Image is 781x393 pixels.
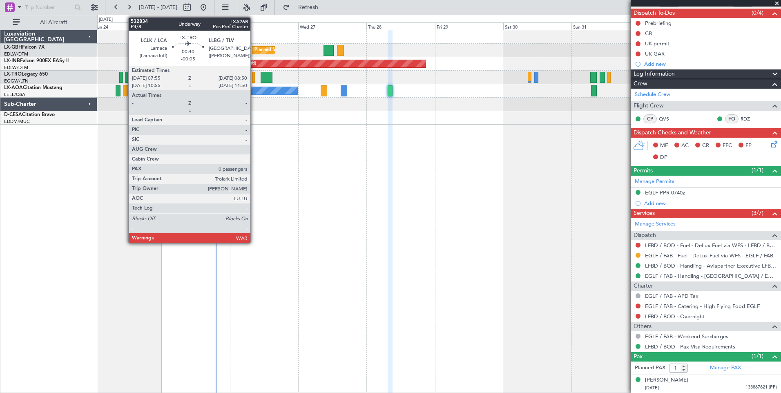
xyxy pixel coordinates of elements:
span: Services [634,209,655,218]
a: EDLW/DTM [4,51,28,57]
div: Mon 25 [161,22,230,30]
span: Dispatch To-Dos [634,9,675,18]
span: Dispatch Checks and Weather [634,128,711,138]
span: Flight Crew [634,101,664,111]
div: UK GAR [645,50,665,57]
a: EGLF / FAB - Catering - High Flying Food EGLF [645,303,760,310]
div: Sun 31 [571,22,640,30]
span: (1/1) [752,166,763,174]
span: DP [660,154,667,162]
div: EGLF PPR 0740z [645,189,685,196]
span: D-CESA [4,112,22,117]
span: 133867621 (PP) [745,384,777,391]
div: [PERSON_NAME] [645,376,688,384]
a: EGLF / FAB - Fuel - DeLux Fuel via WFS - EGLF / FAB [645,252,773,259]
span: Pax [634,352,643,362]
a: RDZ [741,115,759,123]
a: LX-TROLegacy 650 [4,72,48,77]
a: Schedule Crew [635,91,670,99]
span: (3/7) [752,209,763,217]
span: (1/1) [752,352,763,360]
div: CP [643,114,657,123]
span: Leg Information [634,69,675,79]
div: Sun 24 [93,22,161,30]
span: FP [745,142,752,150]
span: CR [702,142,709,150]
a: Manage Permits [635,178,674,186]
a: D-CESACitation Bravo [4,112,55,117]
a: LX-AOACitation Mustang [4,85,62,90]
div: No Crew Sabadell [163,85,201,97]
a: EGLF / FAB - Handling - [GEOGRAPHIC_DATA] / EGLF / FAB [645,272,777,279]
span: Crew [634,79,647,89]
span: AC [681,142,689,150]
span: Others [634,322,652,331]
a: EDLW/DTM [4,65,28,71]
span: MF [660,142,668,150]
a: LFBD / BOD - Handling - Aviapartner Executive LFBD****MYhandling*** / BOD [645,262,777,269]
button: Refresh [279,1,328,14]
span: [DATE] [645,385,659,391]
div: Planned Maint Nice ([GEOGRAPHIC_DATA]) [254,44,346,56]
span: LX-INB [4,58,20,63]
a: LX-INBFalcon 900EX EASy II [4,58,69,63]
a: LX-GBHFalcon 7X [4,45,45,50]
a: LFBD / BOD - Fuel - DeLux Fuel via WFS - LFBD / BOD [645,242,777,249]
span: LX-TRO [4,72,22,77]
span: Dispatch [634,231,656,240]
div: Fri 29 [435,22,503,30]
label: Planned PAX [635,364,665,372]
a: LFBD / BOD - Pax Visa Requirements [645,343,735,350]
span: FFC [723,142,732,150]
button: All Aircraft [9,16,89,29]
span: All Aircraft [21,20,86,25]
div: Add new [644,200,777,207]
div: Unplanned Maint [GEOGRAPHIC_DATA] (Al Maktoum Intl) [135,58,256,70]
div: Prebriefing [645,20,672,27]
span: LX-AOA [4,85,23,90]
div: CB [645,30,652,37]
a: EGGW/LTN [4,78,29,84]
a: EDDM/MUC [4,118,30,125]
span: Charter [634,281,653,291]
a: QVS [659,115,677,123]
div: FO [725,114,739,123]
a: LELL/QSA [4,92,25,98]
a: EGLF / FAB - Weekend Surcharges [645,333,728,340]
div: UK permit [645,40,669,47]
div: Thu 28 [366,22,435,30]
div: Wed 27 [298,22,366,30]
span: Permits [634,166,653,176]
div: Tue 26 [230,22,298,30]
input: Trip Number [25,1,72,13]
span: (0/4) [752,9,763,17]
a: LFBD / BOD - Overnight [645,313,705,320]
a: Manage Services [635,220,676,228]
a: EGLF / FAB - APD Tax [645,293,698,299]
span: LX-GBH [4,45,22,50]
span: [DATE] - [DATE] [139,4,177,11]
div: Sat 30 [503,22,571,30]
a: Manage PAX [710,364,741,372]
span: Refresh [291,4,326,10]
div: Add new [644,60,777,67]
div: [DATE] [99,16,113,23]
